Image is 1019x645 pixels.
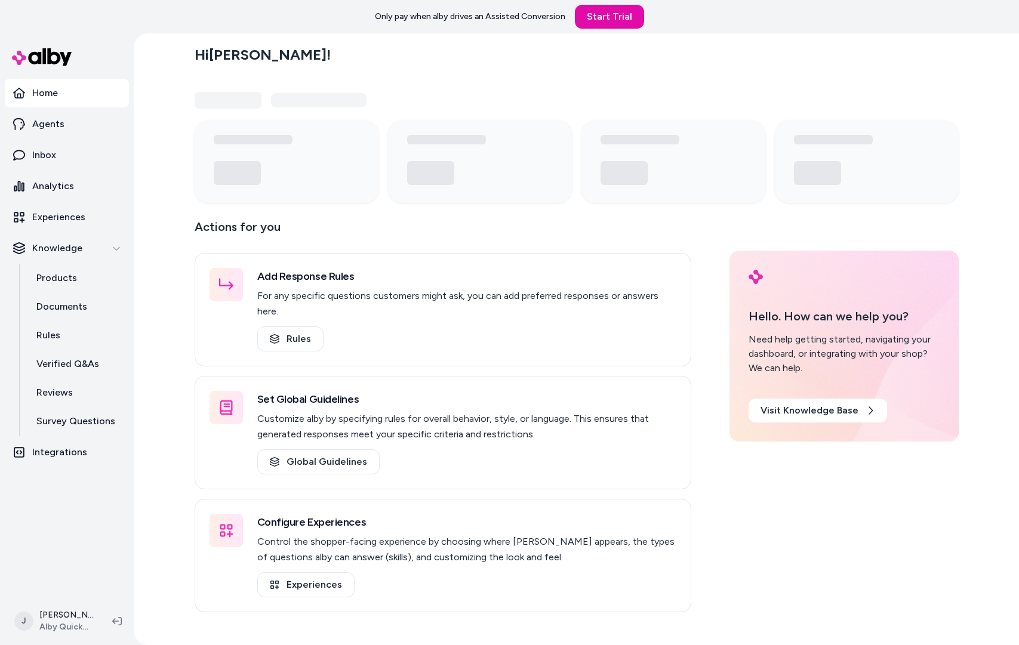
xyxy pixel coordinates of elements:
[195,46,331,64] h2: Hi [PERSON_NAME] !
[257,288,676,319] p: For any specific questions customers might ask, you can add preferred responses or answers here.
[375,11,565,23] p: Only pay when alby drives an Assisted Conversion
[32,148,56,162] p: Inbox
[749,399,887,422] a: Visit Knowledge Base
[195,217,691,246] p: Actions for you
[257,572,355,597] a: Experiences
[36,357,99,371] p: Verified Q&As
[257,411,676,442] p: Customize alby by specifying rules for overall behavior, style, or language. This ensures that ge...
[24,378,129,407] a: Reviews
[32,86,58,100] p: Home
[12,48,72,66] img: alby Logo
[36,271,77,285] p: Products
[24,407,129,436] a: Survey Questions
[257,514,676,530] h3: Configure Experiences
[24,264,129,292] a: Products
[5,438,129,467] a: Integrations
[36,300,87,314] p: Documents
[36,414,115,428] p: Survey Questions
[257,534,676,565] p: Control the shopper-facing experience by choosing where [PERSON_NAME] appears, the types of quest...
[5,141,129,169] a: Inbox
[749,332,940,375] div: Need help getting started, navigating your dashboard, or integrating with your shop? We can help.
[575,5,644,29] a: Start Trial
[36,385,73,400] p: Reviews
[5,110,129,138] a: Agents
[257,449,380,474] a: Global Guidelines
[257,391,676,408] h3: Set Global Guidelines
[32,179,74,193] p: Analytics
[14,612,33,631] span: J
[39,609,93,621] p: [PERSON_NAME]
[32,210,85,224] p: Experiences
[5,203,129,232] a: Experiences
[5,79,129,107] a: Home
[39,621,93,633] span: Alby QuickStart Store
[32,241,82,255] p: Knowledge
[5,234,129,263] button: Knowledge
[24,321,129,350] a: Rules
[257,326,324,351] a: Rules
[36,328,60,342] p: Rules
[32,117,64,131] p: Agents
[257,268,676,285] h3: Add Response Rules
[32,445,87,459] p: Integrations
[5,172,129,200] a: Analytics
[749,307,940,325] p: Hello. How can we help you?
[749,270,763,284] img: alby Logo
[24,350,129,378] a: Verified Q&As
[7,602,103,640] button: J[PERSON_NAME]Alby QuickStart Store
[24,292,129,321] a: Documents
